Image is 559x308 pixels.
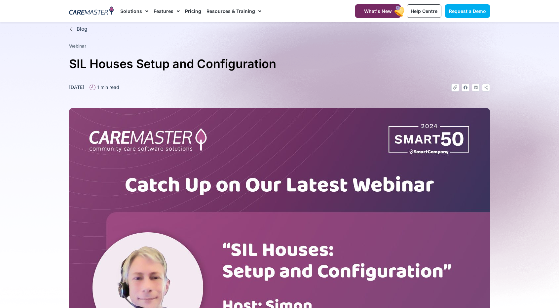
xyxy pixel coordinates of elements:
a: Blog [69,25,490,33]
a: Webinar [69,43,86,49]
h1: SIL Houses Setup and Configuration [69,54,490,74]
a: Help Centre [407,4,441,18]
a: What's New [355,4,401,18]
span: 1 min read [95,84,119,91]
span: What's New [364,8,392,14]
img: CareMaster Logo [69,6,114,16]
span: Help Centre [411,8,437,14]
time: [DATE] [69,84,84,90]
a: Request a Demo [445,4,490,18]
span: Request a Demo [449,8,486,14]
span: Blog [75,25,87,33]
